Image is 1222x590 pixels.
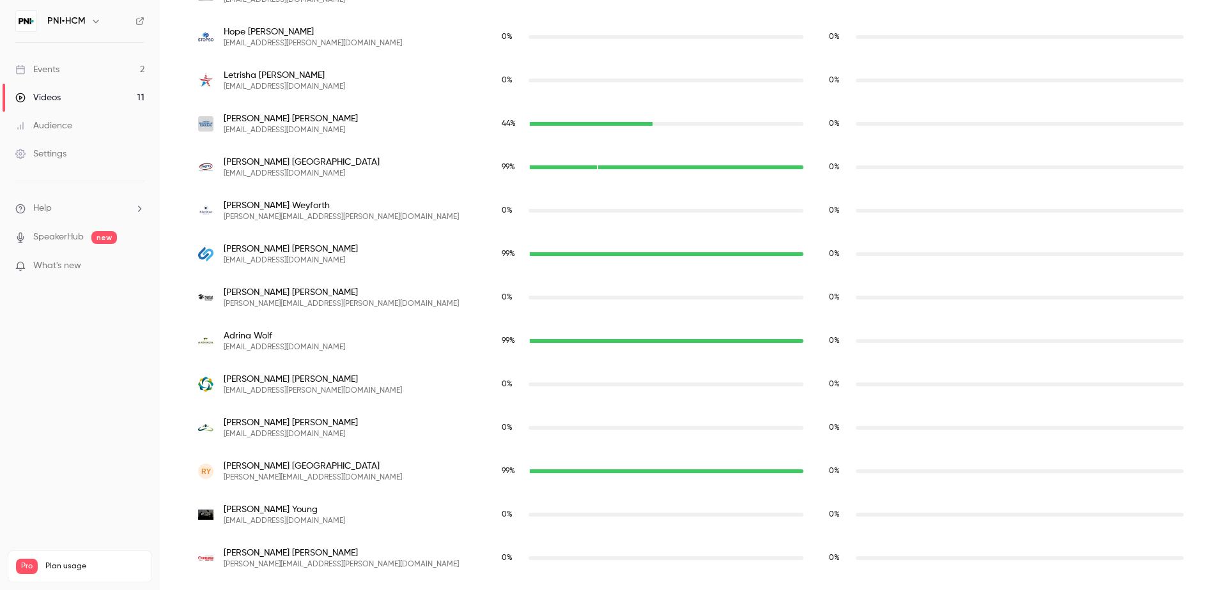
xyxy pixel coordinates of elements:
[829,207,840,215] span: 0 %
[15,63,59,76] div: Events
[224,299,459,309] span: [PERSON_NAME][EMAIL_ADDRESS][PERSON_NAME][DOMAIN_NAME]
[16,559,38,574] span: Pro
[33,231,84,244] a: SpeakerHub
[502,31,522,43] span: Live watch time
[829,379,849,390] span: Replay watch time
[829,511,840,518] span: 0 %
[224,255,358,266] span: [EMAIL_ADDRESS][DOMAIN_NAME]
[198,290,213,305] img: habitatmm.org
[224,503,345,516] span: [PERSON_NAME] Young
[829,31,849,43] span: Replay watch time
[829,509,849,520] span: Replay watch time
[502,248,522,260] span: Live watch time
[224,460,402,473] span: [PERSON_NAME] [GEOGRAPHIC_DATA]
[15,202,144,215] li: help-dropdown-opener
[224,82,345,92] span: [EMAIL_ADDRESS][DOMAIN_NAME]
[502,424,513,432] span: 0 %
[829,465,849,477] span: Replay watch time
[185,59,1196,102] div: lwallace@patriotenterprisesllc.com
[224,169,380,179] span: [EMAIL_ADDRESS][DOMAIN_NAME]
[502,554,513,562] span: 0 %
[185,189,1196,232] div: barbara.weyforth@bluestonesvc.com
[829,422,849,434] span: Replay watch time
[502,77,513,84] span: 0 %
[224,286,459,299] span: [PERSON_NAME] [PERSON_NAME]
[829,552,849,564] span: Replay watch time
[502,422,522,434] span: Live watch time
[91,231,117,244] span: new
[224,243,358,255] span: [PERSON_NAME] [PERSON_NAME]
[502,379,522,390] span: Live watch time
[15,91,61,104] div: Videos
[47,15,86,27] h6: PNI•HCM
[502,335,522,347] span: Live watch time
[201,465,211,477] span: RY
[502,207,513,215] span: 0 %
[185,232,1196,276] div: yvettew@smdi.com
[198,203,213,218] img: bluestonesvc.com
[198,377,213,392] img: gordon.us.com
[224,112,358,125] span: [PERSON_NAME] [PERSON_NAME]
[829,554,840,562] span: 0 %
[224,386,402,396] span: [EMAIL_ADDRESS][PERSON_NAME][DOMAIN_NAME]
[224,342,345,352] span: [EMAIL_ADDRESS][DOMAIN_NAME]
[829,118,849,130] span: Replay watch time
[185,102,1196,146] div: rweigand@rosedalefederal.com
[502,75,522,86] span: Live watch time
[185,146,1196,189] div: hwellington@itegrityinc.com
[829,294,840,301] span: 0 %
[198,73,213,88] img: patriotenterprisesllc.com
[224,559,459,570] span: [PERSON_NAME][EMAIL_ADDRESS][PERSON_NAME][DOMAIN_NAME]
[198,510,213,520] img: unparalleled-success.com
[185,450,1196,493] div: ryan.york@honkamppayroll.com
[502,467,515,475] span: 99 %
[185,406,1196,450] div: alanna@intentionalphilanthropy.com
[198,160,213,175] img: itegrityinc.com
[829,75,849,86] span: Replay watch time
[502,292,522,303] span: Live watch time
[502,337,515,345] span: 99 %
[224,212,459,222] span: [PERSON_NAME][EMAIL_ADDRESS][PERSON_NAME][DOMAIN_NAME]
[224,26,402,38] span: Hope [PERSON_NAME]
[224,199,459,212] span: [PERSON_NAME] Weyforth
[829,162,849,173] span: Replay watch time
[502,163,515,171] span: 99 %
[224,125,358,135] span: [EMAIL_ADDRESS][DOMAIN_NAME]
[502,33,513,41] span: 0 %
[16,11,36,31] img: PNI•HCM
[829,292,849,303] span: Replay watch time
[224,429,358,439] span: [EMAIL_ADDRESS][DOMAIN_NAME]
[502,250,515,258] span: 99 %
[502,511,513,518] span: 0 %
[33,202,52,215] span: Help
[185,276,1196,319] div: veronica.wilson@habitatmm.org
[185,15,1196,59] div: hope.walker@stopso.com
[15,147,66,160] div: Settings
[224,329,345,342] span: Adrina Wolf
[224,416,358,429] span: [PERSON_NAME] [PERSON_NAME]
[45,561,144,571] span: Plan usage
[224,473,402,483] span: [PERSON_NAME][EMAIL_ADDRESS][DOMAIN_NAME]
[829,335,849,347] span: Replay watch time
[198,420,213,435] img: intentionalphilanthropy.com
[224,516,345,526] span: [EMAIL_ADDRESS][DOMAIN_NAME]
[829,424,840,432] span: 0 %
[224,547,459,559] span: [PERSON_NAME] [PERSON_NAME]
[829,381,840,388] span: 0 %
[198,550,213,566] img: ourisman.com
[224,373,402,386] span: [PERSON_NAME] [PERSON_NAME]
[185,493,1196,536] div: jen.young@unparalleled-success.com
[198,246,213,262] img: smdi.com
[829,120,840,128] span: 0 %
[185,536,1196,580] div: valerie.zitkus@ourisman.com
[185,363,1196,406] div: rwong@gordon.us.com
[502,205,522,216] span: Live watch time
[33,259,81,273] span: What's new
[185,319,1196,363] div: awolf@armadausa.com
[829,250,840,258] span: 0 %
[502,294,513,301] span: 0 %
[224,38,402,49] span: [EMAIL_ADDRESS][PERSON_NAME][DOMAIN_NAME]
[829,205,849,216] span: Replay watch time
[224,69,345,82] span: Letrisha [PERSON_NAME]
[129,261,144,272] iframe: Noticeable Trigger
